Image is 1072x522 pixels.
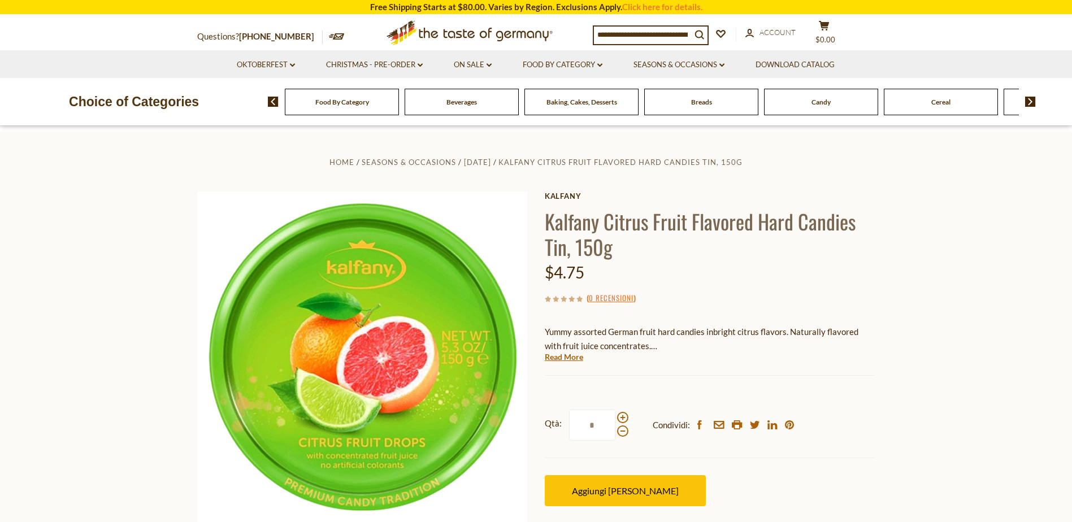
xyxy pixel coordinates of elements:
[239,31,314,41] a: [PHONE_NUMBER]
[653,418,690,432] span: Condividi:
[713,327,787,337] span: bright citrus flavors
[622,2,702,12] a: Click here for details.
[815,35,835,44] span: $0.00
[569,410,615,441] input: Qtà:
[589,292,633,304] a: 0 recensioni
[759,28,796,37] span: Account
[498,158,743,167] a: Kalfany Citrus Fruit Flavored Hard Candies Tin, 150g
[446,98,477,106] a: Beverages
[633,59,724,71] a: Seasons & Occasions
[197,29,323,44] p: Questions?
[454,59,492,71] a: On Sale
[931,98,951,106] a: Cereal
[546,98,617,106] a: Baking, Cakes, Desserts
[545,263,584,282] span: $4.75
[808,20,841,49] button: $0.00
[464,158,491,167] a: [DATE]
[197,192,528,522] img: Kalfany Citrus Fruit Drops
[545,351,583,363] a: Read More
[572,485,679,496] span: Aggiungi [PERSON_NAME]
[545,208,875,259] h1: Kalfany Citrus Fruit Flavored Hard Candies Tin, 150g
[315,98,369,106] a: Food By Category
[756,59,835,71] a: Download Catalog
[811,98,831,106] a: Candy
[237,59,295,71] a: Oktoberfest
[545,192,875,201] a: Kalfany
[523,59,602,71] a: Food By Category
[329,158,354,167] a: Home
[545,416,562,430] strong: Qtà:
[1025,97,1036,107] img: next arrow
[362,158,456,167] a: Seasons & Occasions
[691,98,712,106] a: Breads
[326,59,423,71] a: Christmas - PRE-ORDER
[268,97,279,107] img: previous arrow
[745,27,796,39] a: Account
[545,325,875,353] p: Yummy assorted German fruit hard candies in . Naturally flavored with fruit juice concentrates.
[587,292,636,303] span: ( )
[545,475,706,506] button: Aggiungi [PERSON_NAME]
